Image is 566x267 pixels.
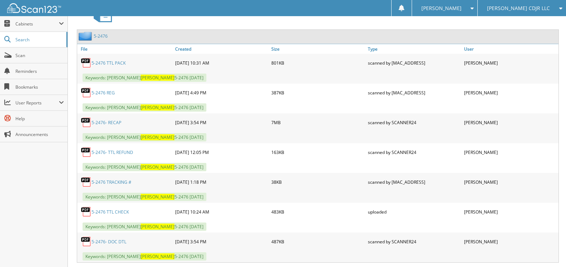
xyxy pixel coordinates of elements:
div: [DATE] 1:18 PM [173,175,270,189]
span: Reminders [15,68,64,74]
div: scanned by [MAC_ADDRESS] [366,56,462,70]
a: Created [173,44,270,54]
div: [PERSON_NAME] [462,205,558,219]
div: 387KB [270,85,366,100]
span: User Reports [15,100,59,106]
span: Keywords: [PERSON_NAME] 5-2476 [DATE] [83,193,206,201]
span: Help [15,116,64,122]
div: 7MB [270,115,366,130]
a: Size [270,44,366,54]
span: Keywords: [PERSON_NAME] 5-2476 [DATE] [83,74,206,82]
a: 5-2476- DOC DTL [92,239,126,245]
span: Announcements [15,131,64,137]
span: Bookmarks [15,84,64,90]
a: User [462,44,558,54]
img: PDF.png [81,177,92,187]
div: 38KB [270,175,366,189]
div: [DATE] 12:05 PM [173,145,270,159]
span: [PERSON_NAME] CDJR LLC [487,6,550,10]
div: scanned by SCANNER24 [366,115,462,130]
a: 5-2476 [94,33,108,39]
a: 5-2476 TTL PACK [92,60,126,66]
div: [DATE] 10:24 AM [173,205,270,219]
img: scan123-logo-white.svg [7,3,61,13]
span: [PERSON_NAME] [141,224,174,230]
span: Scan [15,52,64,58]
div: [PERSON_NAME] [462,145,558,159]
img: PDF.png [81,236,92,247]
img: PDF.png [81,147,92,158]
a: 5-2476 TTL CHECK [92,209,129,215]
div: [DATE] 3:54 PM [173,234,270,249]
a: 5-2476- TTL REFUND [92,149,133,155]
span: Search [15,37,63,43]
div: scanned by [MAC_ADDRESS] [366,175,462,189]
span: Keywords: [PERSON_NAME] 5-2476 [DATE] [83,103,206,112]
span: [PERSON_NAME] [421,6,462,10]
span: Keywords: [PERSON_NAME] 5-2476 [DATE] [83,222,206,231]
a: 5-2476- RECAP [92,120,121,126]
img: PDF.png [81,117,92,128]
div: [PERSON_NAME] [462,175,558,189]
div: uploaded [366,205,462,219]
img: folder2.png [79,32,94,41]
div: 487KB [270,234,366,249]
span: [PERSON_NAME] [141,104,174,111]
span: Cabinets [15,21,59,27]
span: Keywords: [PERSON_NAME] 5-2476 [DATE] [83,252,206,261]
span: [PERSON_NAME] [141,134,174,140]
div: scanned by SCANNER24 [366,145,462,159]
a: File [77,44,173,54]
div: 163KB [270,145,366,159]
div: [DATE] 3:54 PM [173,115,270,130]
div: [DATE] 10:31 AM [173,56,270,70]
a: 5-2476 REG [92,90,115,96]
div: [PERSON_NAME] [462,234,558,249]
div: scanned by SCANNER24 [366,234,462,249]
span: Keywords: [PERSON_NAME] 5-2476 [DATE] [83,163,206,171]
span: Keywords: [PERSON_NAME] 5-2476 [DATE] [83,133,206,141]
img: PDF.png [81,87,92,98]
div: 801KB [270,56,366,70]
span: [PERSON_NAME] [141,164,174,170]
span: [PERSON_NAME] [141,253,174,259]
img: PDF.png [81,57,92,68]
a: Type [366,44,462,54]
div: [PERSON_NAME] [462,56,558,70]
div: [PERSON_NAME] [462,115,558,130]
img: PDF.png [81,206,92,217]
div: [DATE] 4:49 PM [173,85,270,100]
span: [PERSON_NAME] [141,194,174,200]
a: 5-2476 TRACKING # [92,179,131,185]
span: [PERSON_NAME] [141,75,174,81]
div: 483KB [270,205,366,219]
div: [PERSON_NAME] [462,85,558,100]
div: scanned by [MAC_ADDRESS] [366,85,462,100]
